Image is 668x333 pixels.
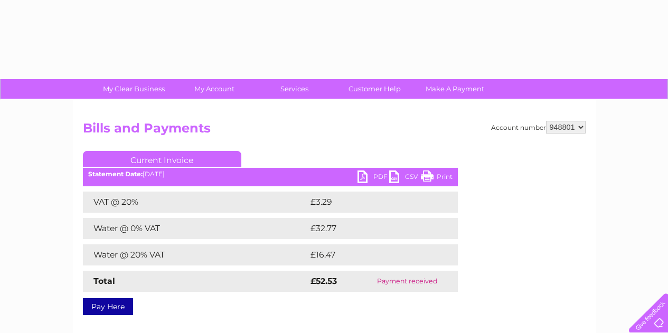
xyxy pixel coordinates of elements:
[308,192,433,213] td: £3.29
[491,121,586,134] div: Account number
[83,121,586,141] h2: Bills and Payments
[83,192,308,213] td: VAT @ 20%
[421,170,453,186] a: Print
[83,218,308,239] td: Water @ 0% VAT
[411,79,498,99] a: Make A Payment
[251,79,338,99] a: Services
[171,79,258,99] a: My Account
[83,151,241,167] a: Current Invoice
[357,170,389,186] a: PDF
[308,244,436,265] td: £16.47
[311,276,337,286] strong: £52.53
[90,79,177,99] a: My Clear Business
[93,276,115,286] strong: Total
[308,218,436,239] td: £32.77
[331,79,418,99] a: Customer Help
[83,244,308,265] td: Water @ 20% VAT
[83,170,458,178] div: [DATE]
[356,271,457,292] td: Payment received
[88,170,143,178] b: Statement Date:
[389,170,421,186] a: CSV
[83,298,133,315] a: Pay Here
